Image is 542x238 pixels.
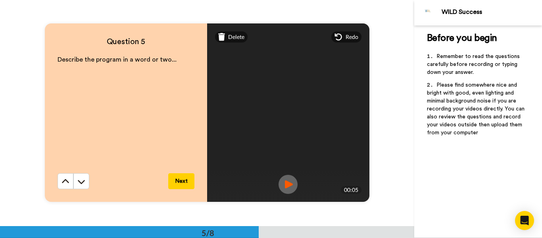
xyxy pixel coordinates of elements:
span: Before you begin [427,33,497,43]
span: Remember to read the questions carefully before recording or typing down your answer. [427,54,521,75]
span: Delete [228,33,244,41]
img: Profile Image [419,3,438,22]
div: 00:05 [341,186,361,194]
div: WILD Success [442,8,542,16]
h4: Question 5 [58,36,194,47]
button: Next [168,173,194,189]
span: Describe the program in a word or two... [58,56,177,63]
div: Delete [215,31,248,43]
img: ic_record_play.svg [279,175,298,194]
div: Open Intercom Messenger [515,211,534,230]
span: Please find somewhere nice and bright with good, even lighting and minimal background noise if yo... [427,82,526,135]
span: Redo [346,33,358,41]
div: Redo [331,31,361,43]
